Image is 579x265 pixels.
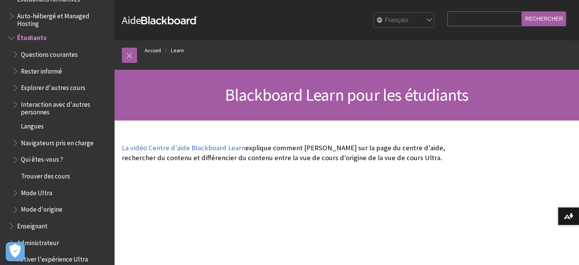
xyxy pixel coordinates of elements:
[225,84,468,105] span: Blackboard Learn pour les étudiants
[122,13,198,27] a: AideBlackboard
[374,13,435,28] select: Site Language Selector
[21,65,62,75] span: Rester informé
[522,11,566,26] input: Rechercher
[17,220,48,230] span: Enseignant
[145,46,161,55] a: Accueil
[6,242,25,261] button: Ouvrir le centre de préférences
[21,48,78,58] span: Questions courantes
[21,170,70,180] span: Trouver des cours
[21,186,52,197] span: Mode Ultra
[21,120,44,130] span: Langues
[17,10,109,27] span: Auto-hébergé et Managed Hosting
[21,203,62,214] span: Mode d'origine
[17,32,46,42] span: Étudiants
[17,253,88,263] span: Activer l'expérience Ultra
[21,153,63,164] span: Qui êtes-vous ?
[141,16,198,24] strong: Blackboard
[171,46,184,55] a: Learn
[21,82,85,92] span: Explorer d'autres cours
[21,137,94,147] span: Navigateurs pris en charge
[17,236,59,247] span: Administrateur
[122,143,245,153] a: La vidéo Centre d'aide Blackboard Learn
[122,143,459,163] p: explique comment [PERSON_NAME] sur la page du centre d'aide, rechercher du contenu et différencie...
[21,98,109,116] span: Interaction avec d'autres personnes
